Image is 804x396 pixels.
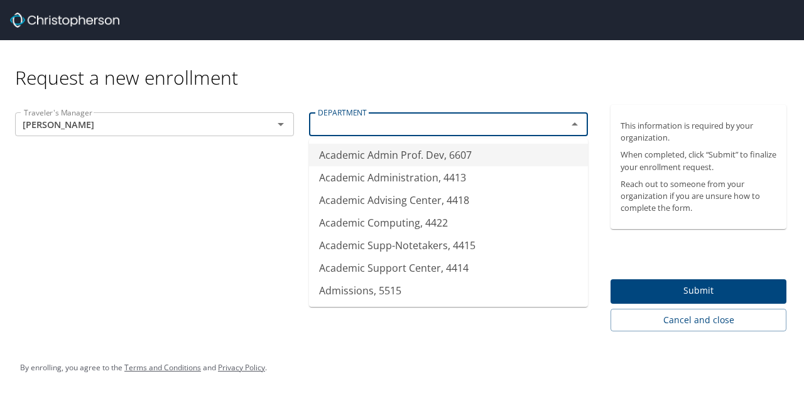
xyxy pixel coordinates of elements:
p: Reach out to someone from your organization if you are unsure how to complete the form. [621,178,776,215]
button: Open [272,115,290,133]
span: Submit [621,283,776,299]
button: Close [566,115,584,133]
div: By enrolling, you agree to the and . [20,352,267,383]
a: Privacy Policy [218,362,265,373]
button: Submit [611,279,786,304]
p: When completed, click “Submit” to finalize your enrollment request. [621,149,776,173]
span: Cancel and close [621,313,776,328]
img: cbt logo [10,13,119,28]
li: Alumni, 6616 [309,302,588,324]
li: Academic Admin Prof. Dev, 6607 [309,144,588,166]
p: This information is required by your organization. [621,120,776,144]
li: Academic Supp-Notetakers, 4415 [309,234,588,257]
a: Terms and Conditions [124,362,201,373]
button: Cancel and close [611,309,786,332]
li: Admissions, 5515 [309,279,588,302]
li: Academic Administration, 4413 [309,166,588,189]
li: Academic Computing, 4422 [309,211,588,234]
li: Academic Support Center, 4414 [309,257,588,279]
li: Academic Advising Center, 4418 [309,189,588,211]
div: Request a new enrollment [15,40,796,90]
